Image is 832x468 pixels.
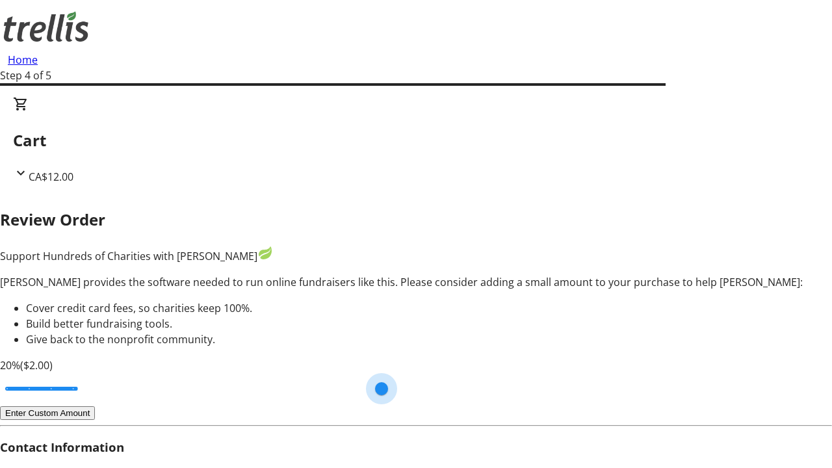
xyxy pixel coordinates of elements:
[13,129,819,152] h2: Cart
[13,96,819,185] div: CartCA$12.00
[26,316,832,331] li: Build better fundraising tools.
[29,170,73,184] span: CA$12.00
[26,300,832,316] li: Cover credit card fees, so charities keep 100%.
[26,331,832,347] li: Give back to the nonprofit community.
